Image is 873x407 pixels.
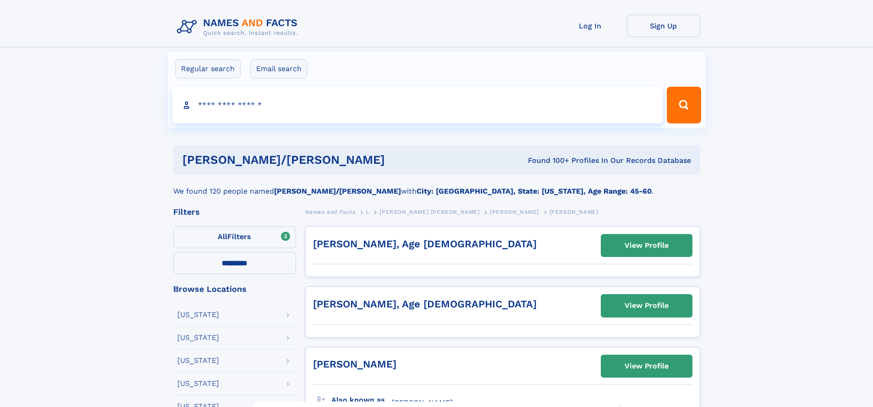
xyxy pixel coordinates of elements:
a: View Profile [601,295,692,317]
span: [PERSON_NAME] [PERSON_NAME] [379,209,479,215]
a: [PERSON_NAME] [313,358,396,370]
h1: [PERSON_NAME]/[PERSON_NAME] [182,154,456,166]
a: Log In [554,15,627,37]
input: search input [172,87,663,123]
div: View Profile [625,235,669,256]
a: Sign Up [627,15,700,37]
button: Search Button [667,87,701,123]
span: [PERSON_NAME] [392,398,453,407]
a: Names and Facts [305,206,356,217]
a: View Profile [601,355,692,377]
b: [PERSON_NAME]/[PERSON_NAME] [274,187,401,195]
a: [PERSON_NAME] [490,206,539,217]
div: [US_STATE] [177,380,219,387]
div: [US_STATE] [177,334,219,341]
div: [US_STATE] [177,357,219,364]
label: Email search [250,59,307,78]
a: [PERSON_NAME] [PERSON_NAME] [379,206,479,217]
span: All [218,232,227,241]
img: Logo Names and Facts [173,15,305,39]
a: [PERSON_NAME], Age [DEMOGRAPHIC_DATA] [313,298,537,310]
div: [US_STATE] [177,311,219,318]
b: City: [GEOGRAPHIC_DATA], State: [US_STATE], Age Range: 45-60 [417,187,652,195]
div: Browse Locations [173,285,296,293]
span: [PERSON_NAME] [549,209,598,215]
div: Found 100+ Profiles In Our Records Database [456,156,691,166]
div: Filters [173,208,296,216]
a: [PERSON_NAME], Age [DEMOGRAPHIC_DATA] [313,238,537,250]
a: L [366,206,369,217]
a: View Profile [601,234,692,256]
div: View Profile [625,295,669,316]
span: [PERSON_NAME] [490,209,539,215]
div: We found 120 people named with . [173,175,700,197]
div: View Profile [625,356,669,377]
label: Filters [173,226,296,248]
span: L [366,209,369,215]
label: Regular search [175,59,241,78]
